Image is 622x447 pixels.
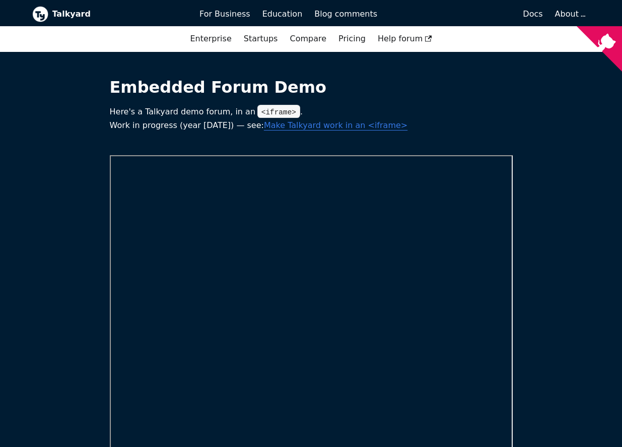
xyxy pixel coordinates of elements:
[52,8,186,21] b: Talkyard
[110,77,513,97] h1: Embedded Forum Demo
[262,9,303,19] span: Education
[264,120,407,130] a: Make Talkyard work in an <iframe>
[32,6,48,22] img: Talkyard logo
[199,9,250,19] span: For Business
[257,105,300,118] code: <iframe>
[314,9,377,19] span: Blog comments
[378,34,432,43] span: Help forum
[332,30,372,47] a: Pricing
[256,6,309,23] a: Education
[184,30,237,47] a: Enterprise
[372,30,438,47] a: Help forum
[238,30,284,47] a: Startups
[383,6,549,23] a: Docs
[555,9,584,19] a: About
[290,34,326,43] a: Compare
[32,6,186,22] a: Talkyard logoTalkyard
[308,6,383,23] a: Blog comments
[523,9,542,19] span: Docs
[193,6,256,23] a: For Business
[110,105,513,132] p: Here's a Talkyard demo forum, in an . Work in progress (year [DATE]) — see:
